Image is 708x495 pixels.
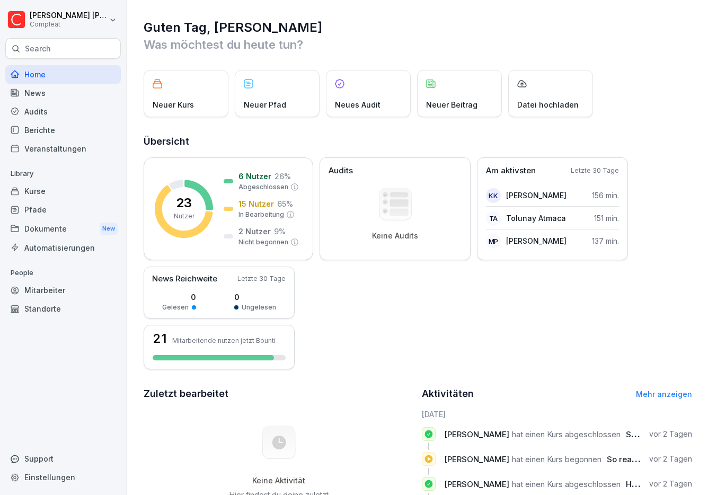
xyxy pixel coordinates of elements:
[5,84,121,102] a: News
[238,210,284,219] p: In Bearbeitung
[5,219,121,238] div: Dokumente
[5,281,121,299] a: Mitarbeiter
[152,273,217,285] p: News Reichweite
[25,43,51,54] p: Search
[512,479,621,489] span: hat einen Kurs abgeschlossen
[486,234,501,249] div: MP
[242,303,276,312] p: Ungelesen
[426,99,477,110] p: Neuer Beitrag
[335,99,380,110] p: Neues Audit
[517,99,579,110] p: Datei hochladen
[649,429,692,439] p: vor 2 Tagen
[486,188,501,203] div: KK
[506,190,567,201] p: [PERSON_NAME]
[5,468,121,487] a: Einstellungen
[506,235,567,246] p: [PERSON_NAME]
[238,237,288,247] p: Nicht begonnen
[5,219,121,238] a: DokumenteNew
[5,238,121,257] a: Automatisierungen
[153,99,194,110] p: Neuer Kurs
[144,134,692,149] h2: Übersicht
[422,386,474,401] h2: Aktivitäten
[5,65,121,84] a: Home
[162,291,196,303] p: 0
[594,213,619,224] p: 151 min.
[238,226,271,237] p: 2 Nutzer
[592,190,619,201] p: 156 min.
[274,226,286,237] p: 9 %
[5,449,121,468] div: Support
[238,171,271,182] p: 6 Nutzer
[649,479,692,489] p: vor 2 Tagen
[153,332,167,345] h3: 21
[144,386,414,401] h2: Zuletzt bearbeitet
[649,454,692,464] p: vor 2 Tagen
[234,291,276,303] p: 0
[512,429,621,439] span: hat einen Kurs abgeschlossen
[636,390,692,399] a: Mehr anzeigen
[592,235,619,246] p: 137 min.
[162,303,189,312] p: Gelesen
[5,121,121,139] a: Berichte
[444,479,509,489] span: [PERSON_NAME]
[5,139,121,158] a: Veranstaltungen
[5,165,121,182] p: Library
[5,200,121,219] a: Pfade
[244,99,286,110] p: Neuer Pfad
[5,102,121,121] a: Audits
[30,11,107,20] p: [PERSON_NAME] [PERSON_NAME]
[5,264,121,281] p: People
[237,274,286,284] p: Letzte 30 Tage
[571,166,619,175] p: Letzte 30 Tage
[444,454,509,464] span: [PERSON_NAME]
[486,211,501,226] div: TA
[422,409,693,420] h6: [DATE]
[174,211,194,221] p: Nutzer
[444,429,509,439] span: [PERSON_NAME]
[5,299,121,318] a: Standorte
[512,454,601,464] span: hat einen Kurs begonnen
[238,198,274,209] p: 15 Nutzer
[329,165,353,177] p: Audits
[144,36,692,53] p: Was möchtest du heute tun?
[172,337,276,344] p: Mitarbeitende nutzen jetzt Bounti
[176,197,192,209] p: 23
[372,231,418,241] p: Keine Audits
[225,476,332,485] h5: Keine Aktivität
[275,171,291,182] p: 26 %
[144,19,692,36] h1: Guten Tag, [PERSON_NAME]
[100,223,118,235] div: New
[486,165,536,177] p: Am aktivsten
[5,182,121,200] a: Kurse
[277,198,293,209] p: 65 %
[506,213,566,224] p: Tolunay Atmaca
[30,21,107,28] p: Compleat
[626,479,694,489] span: Hart gekochtes Ei
[238,182,288,192] p: Abgeschlossen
